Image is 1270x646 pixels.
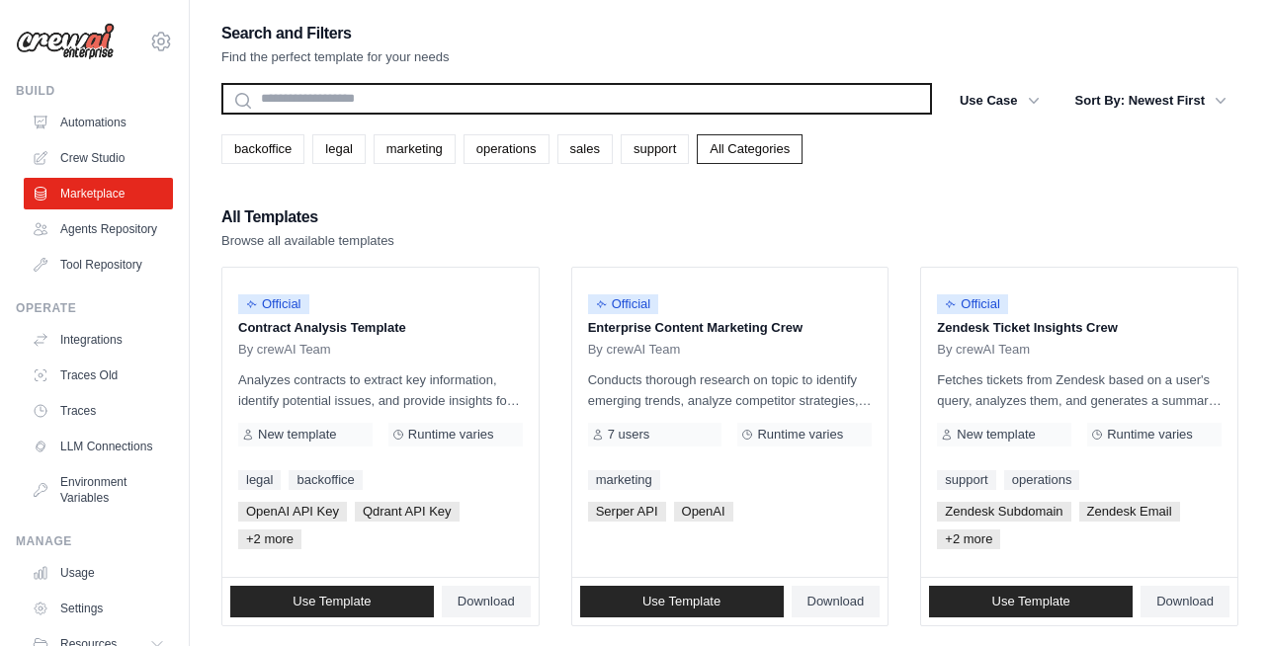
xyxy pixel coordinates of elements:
span: Zendesk Subdomain [937,502,1070,522]
a: marketing [374,134,456,164]
span: Use Template [992,594,1070,609]
span: Download [458,594,515,609]
a: Use Template [230,586,434,617]
div: Operate [16,300,173,316]
p: Fetches tickets from Zendesk based on a user's query, analyzes them, and generates a summary. Out... [937,369,1222,411]
span: Serper API [588,502,666,522]
a: Automations [24,107,173,138]
span: Official [937,294,1008,314]
span: Runtime varies [1107,427,1193,443]
a: LLM Connections [24,431,173,462]
a: sales [557,134,613,164]
span: By crewAI Team [238,342,331,358]
p: Zendesk Ticket Insights Crew [937,318,1222,338]
img: Logo [16,23,115,60]
a: marketing [588,470,660,490]
span: Runtime varies [757,427,843,443]
p: Browse all available templates [221,231,394,251]
a: Traces [24,395,173,427]
a: Use Template [580,586,784,617]
a: Tool Repository [24,249,173,281]
a: backoffice [289,470,362,490]
span: Use Template [642,594,720,609]
a: operations [1004,470,1080,490]
div: Manage [16,533,173,549]
a: Agents Repository [24,213,173,245]
a: backoffice [221,134,304,164]
span: New template [957,427,1035,443]
span: By crewAI Team [937,342,1030,358]
span: New template [258,427,336,443]
h2: Search and Filters [221,20,450,47]
span: Use Template [293,594,371,609]
button: Use Case [948,83,1052,119]
a: support [621,134,689,164]
a: Environment Variables [24,466,173,514]
p: Find the perfect template for your needs [221,47,450,67]
span: Download [1156,594,1214,609]
a: Traces Old [24,360,173,391]
span: 7 users [608,427,650,443]
a: Download [442,586,531,617]
span: Official [588,294,659,314]
span: Qdrant API Key [355,502,460,522]
a: All Categories [697,134,803,164]
span: OpenAI API Key [238,502,347,522]
span: Zendesk Email [1079,502,1180,522]
a: legal [238,470,281,490]
p: Conducts thorough research on topic to identify emerging trends, analyze competitor strategies, a... [588,369,873,411]
span: +2 more [238,529,301,549]
div: Build [16,83,173,99]
span: Official [238,294,309,314]
button: Sort By: Newest First [1063,83,1238,119]
a: Crew Studio [24,142,173,174]
a: operations [464,134,550,164]
h2: All Templates [221,203,394,231]
a: Use Template [929,586,1133,617]
a: Integrations [24,324,173,356]
p: Enterprise Content Marketing Crew [588,318,873,338]
span: +2 more [937,529,1000,549]
span: OpenAI [674,502,733,522]
a: Settings [24,593,173,624]
a: Download [792,586,881,617]
a: Usage [24,557,173,589]
a: Download [1141,586,1229,617]
a: Marketplace [24,178,173,209]
span: Download [807,594,865,609]
p: Analyzes contracts to extract key information, identify potential issues, and provide insights fo... [238,369,523,411]
span: Runtime varies [408,427,494,443]
a: legal [312,134,365,164]
span: By crewAI Team [588,342,681,358]
p: Contract Analysis Template [238,318,523,338]
a: support [937,470,995,490]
